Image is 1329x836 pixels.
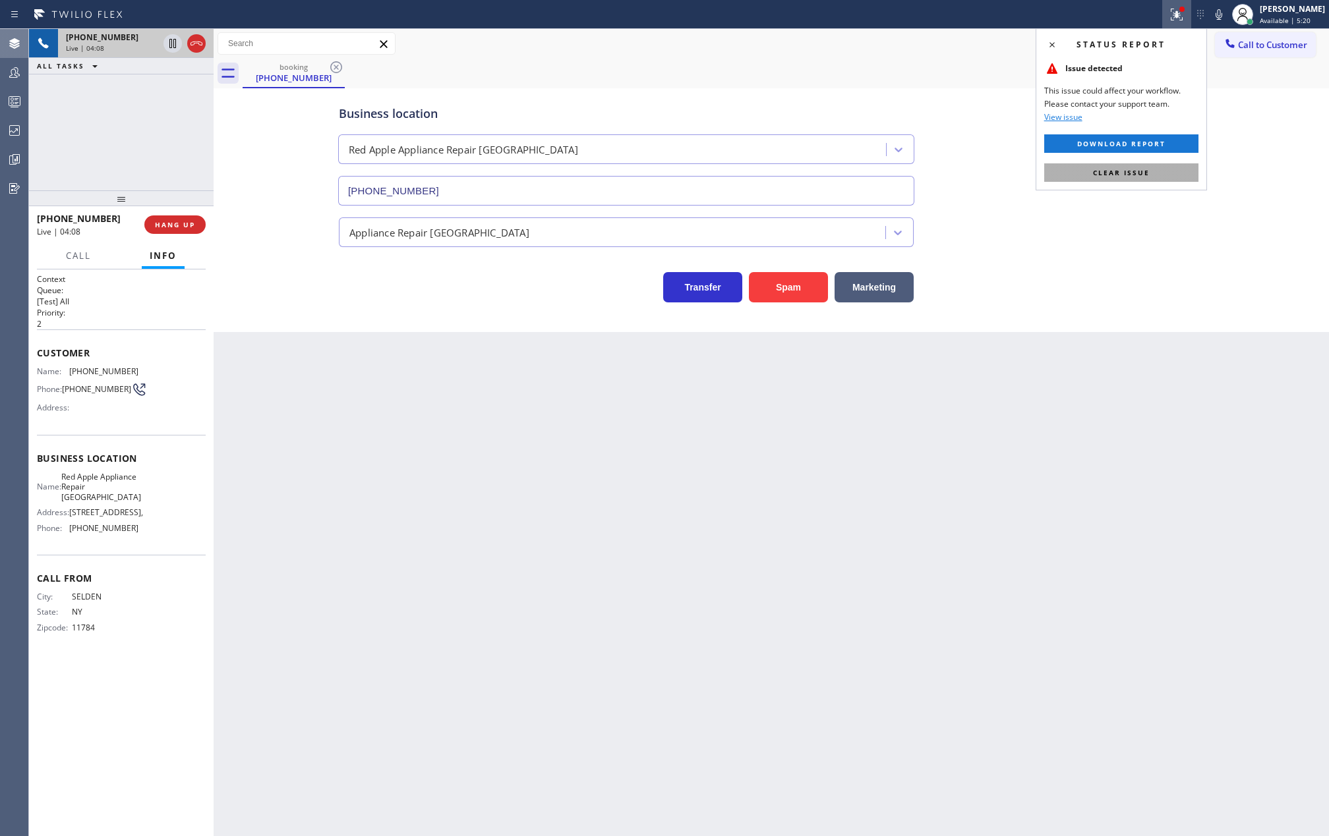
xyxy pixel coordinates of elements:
input: Phone Number [338,176,914,206]
h2: Queue: [37,285,206,296]
span: [PHONE_NUMBER] [37,212,121,225]
button: Call to Customer [1215,32,1316,57]
div: (631) 268-8753 [244,59,343,87]
button: Transfer [663,272,742,302]
span: Address: [37,507,69,517]
span: [PHONE_NUMBER] [62,384,131,394]
span: [STREET_ADDRESS], [69,507,143,517]
span: Business location [37,452,206,464]
span: Customer [37,347,206,359]
span: [PHONE_NUMBER] [69,366,138,376]
div: [PERSON_NAME] [1260,3,1325,14]
button: HANG UP [144,215,206,234]
span: HANG UP [155,220,195,229]
span: Red Apple Appliance Repair [GEOGRAPHIC_DATA] [61,472,141,502]
span: Available | 5:20 [1260,16,1311,25]
span: [PHONE_NUMBER] [69,523,138,533]
span: Call From [37,572,206,584]
p: [Test] All [37,296,206,307]
button: Spam [749,272,828,302]
button: ALL TASKS [29,58,111,74]
div: Business location [339,105,914,123]
span: Call [66,250,91,262]
div: Red Apple Appliance Repair [GEOGRAPHIC_DATA] [349,142,578,157]
h1: Context [37,273,206,285]
button: Mute [1210,5,1228,24]
div: [PHONE_NUMBER] [244,72,343,84]
p: 2 [37,318,206,329]
span: Call to Customer [1238,39,1307,51]
button: Marketing [835,272,914,302]
span: Live | 04:08 [37,226,80,237]
span: 11784 [72,623,138,632]
span: ALL TASKS [37,61,84,70]
span: State: [37,607,72,617]
button: Hold Customer [163,34,182,53]
button: Info [142,243,185,269]
input: Search [218,33,395,54]
span: SELDEN [72,592,138,601]
span: Live | 04:08 [66,43,104,53]
button: Call [58,243,99,269]
span: Name: [37,366,69,376]
span: NY [72,607,138,617]
span: Name: [37,482,61,491]
div: booking [244,62,343,72]
span: Info [150,250,177,262]
span: City: [37,592,72,601]
span: Zipcode: [37,623,72,632]
span: Phone: [37,384,62,394]
h2: Priority: [37,307,206,318]
span: Phone: [37,523,69,533]
button: Hang up [187,34,206,53]
div: Appliance Repair [GEOGRAPHIC_DATA] [349,225,529,240]
span: Address: [37,403,72,412]
span: [PHONE_NUMBER] [66,32,138,43]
